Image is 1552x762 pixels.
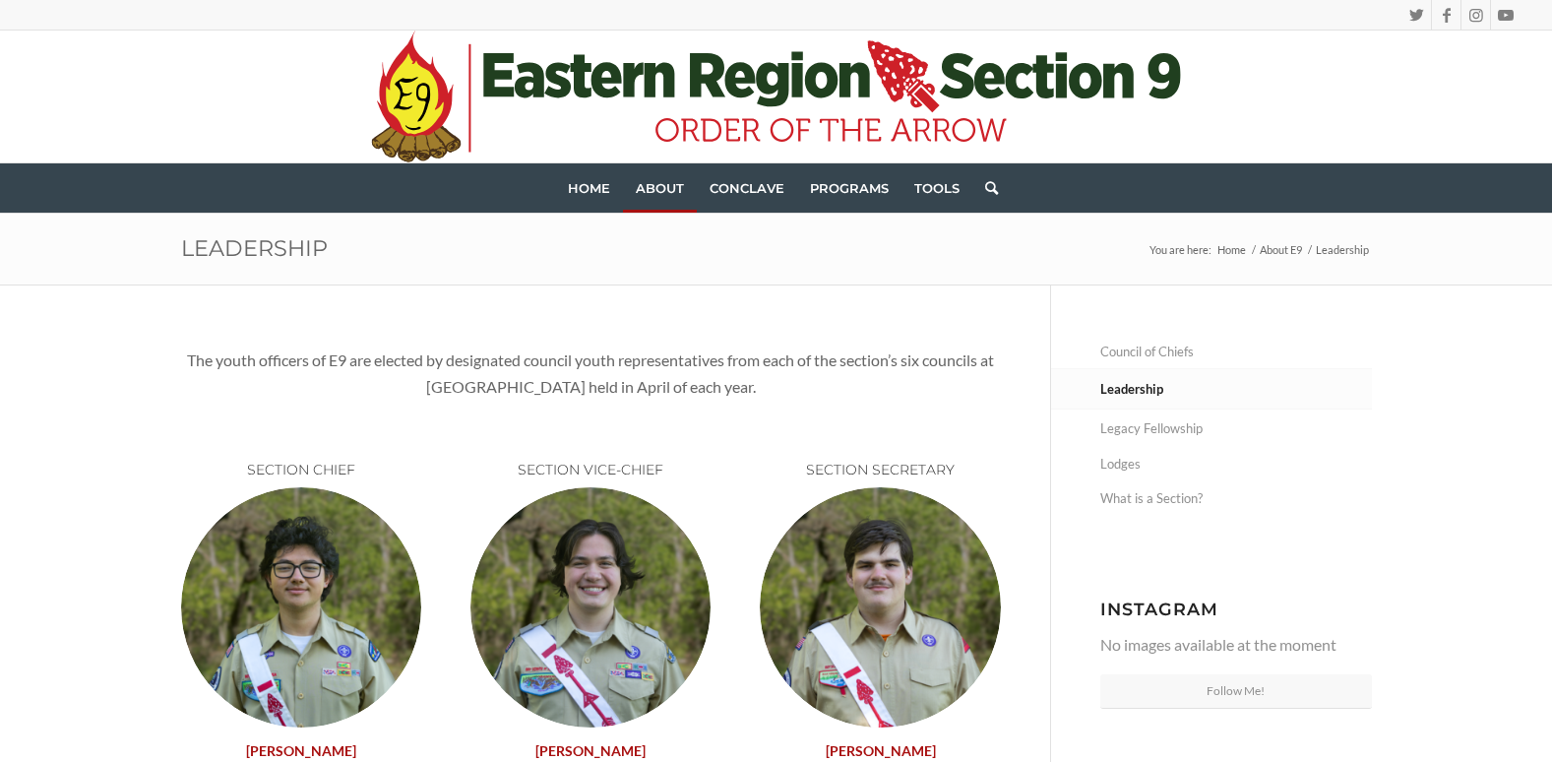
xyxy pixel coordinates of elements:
[470,463,711,477] h6: SECTION VICE-CHIEF
[1100,481,1372,516] a: What is a Section?
[1100,335,1372,369] a: Council of Chiefs
[760,463,1000,477] h6: SECTION SECRETARY
[1260,243,1302,256] span: About E9
[901,163,972,213] a: Tools
[181,348,1001,400] p: The youth officers of E9 are elected by designated council youth representatives from each of the...
[1100,600,1372,618] h3: Instagram
[568,180,610,196] span: Home
[246,742,356,759] strong: [PERSON_NAME]
[181,487,421,728] img: Untitled (7)
[697,163,797,213] a: Conclave
[1100,412,1372,446] a: Legacy Fellowship
[1305,242,1313,257] span: /
[1257,242,1305,257] a: About E9
[1313,242,1372,257] span: Leadership
[1100,632,1372,658] p: No images available at the moment
[760,487,1000,728] img: Untitled (9)
[1214,242,1249,257] a: Home
[810,180,889,196] span: Programs
[181,234,328,262] a: Leadership
[1100,447,1372,481] a: Lodges
[797,163,901,213] a: Programs
[623,163,697,213] a: About
[972,163,998,213] a: Search
[826,742,936,759] strong: [PERSON_NAME]
[1100,674,1372,709] a: Follow Me!
[1249,242,1257,257] span: /
[1100,370,1372,409] a: Leadership
[470,487,711,728] img: Untitled (8)
[914,180,960,196] span: Tools
[181,463,421,477] h6: SECTION CHIEF
[710,180,784,196] span: Conclave
[1149,243,1211,256] span: You are here:
[555,163,623,213] a: Home
[535,742,646,759] strong: [PERSON_NAME]
[636,180,684,196] span: About
[1217,243,1246,256] span: Home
